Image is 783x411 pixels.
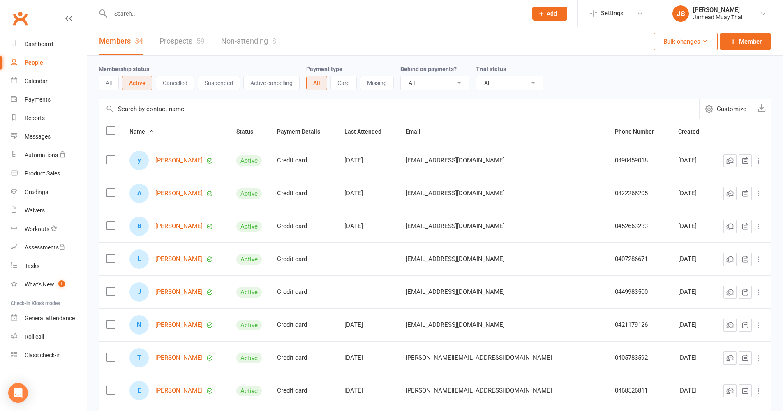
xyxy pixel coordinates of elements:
[155,157,203,164] a: [PERSON_NAME]
[129,151,149,170] div: yusuf
[25,59,43,66] div: People
[236,221,262,232] div: Active
[406,317,505,332] span: [EMAIL_ADDRESS][DOMAIN_NAME]
[720,33,771,50] a: Member
[25,226,49,232] div: Workouts
[615,256,663,263] div: 0407286671
[25,133,51,140] div: Messages
[615,127,663,136] button: Phone Number
[277,157,330,164] div: Credit card
[221,27,276,55] a: Non-attending8
[306,76,327,90] button: All
[693,6,742,14] div: [PERSON_NAME]
[344,387,391,394] div: [DATE]
[615,289,663,296] div: 0449983500
[277,128,329,135] span: Payment Details
[11,164,87,183] a: Product Sales
[236,128,262,135] span: Status
[547,10,557,17] span: Add
[678,321,709,328] div: [DATE]
[11,35,87,53] a: Dashboard
[400,66,457,72] label: Behind on payments?
[406,251,505,267] span: [EMAIL_ADDRESS][DOMAIN_NAME]
[11,90,87,109] a: Payments
[129,128,154,135] span: Name
[344,190,391,197] div: [DATE]
[678,289,709,296] div: [DATE]
[344,321,391,328] div: [DATE]
[699,99,752,119] button: Customize
[129,315,149,335] div: Nicholas
[155,387,203,394] a: [PERSON_NAME]
[129,381,149,400] div: Elijah
[108,8,522,19] input: Search...
[236,320,262,330] div: Active
[25,78,48,84] div: Calendar
[25,207,45,214] div: Waivers
[11,72,87,90] a: Calendar
[678,157,709,164] div: [DATE]
[25,352,61,358] div: Class check-in
[156,76,194,90] button: Cancelled
[10,8,30,29] a: Clubworx
[406,350,552,365] span: [PERSON_NAME][EMAIL_ADDRESS][DOMAIN_NAME]
[406,185,505,201] span: [EMAIL_ADDRESS][DOMAIN_NAME]
[99,99,699,119] input: Search by contact name
[678,256,709,263] div: [DATE]
[344,223,391,230] div: [DATE]
[11,238,87,257] a: Assessments
[11,127,87,146] a: Messages
[344,127,390,136] button: Last Attended
[129,217,149,236] div: Besart
[25,115,45,121] div: Reports
[672,5,689,22] div: JS
[615,223,663,230] div: 0452663233
[406,218,505,234] span: [EMAIL_ADDRESS][DOMAIN_NAME]
[306,66,342,72] label: Payment type
[11,328,87,346] a: Roll call
[25,244,65,251] div: Assessments
[25,281,54,288] div: What's New
[717,104,746,114] span: Customize
[135,37,143,45] div: 34
[277,354,330,361] div: Credit card
[129,282,149,302] div: Julian
[11,201,87,220] a: Waivers
[129,249,149,269] div: Leigh
[678,223,709,230] div: [DATE]
[58,280,65,287] span: 1
[615,190,663,197] div: 0422266205
[739,37,762,46] span: Member
[129,184,149,203] div: Angelika
[11,53,87,72] a: People
[406,152,505,168] span: [EMAIL_ADDRESS][DOMAIN_NAME]
[330,76,357,90] button: Card
[678,127,708,136] button: Created
[476,66,506,72] label: Trial status
[277,223,330,230] div: Credit card
[25,333,44,340] div: Roll call
[277,256,330,263] div: Credit card
[236,127,262,136] button: Status
[159,27,205,55] a: Prospects59
[99,27,143,55] a: Members34
[99,66,149,72] label: Membership status
[654,33,718,50] button: Bulk changes
[236,188,262,199] div: Active
[344,128,390,135] span: Last Attended
[25,315,75,321] div: General attendance
[678,354,709,361] div: [DATE]
[344,354,391,361] div: [DATE]
[25,96,51,103] div: Payments
[25,189,48,195] div: Gradings
[678,387,709,394] div: [DATE]
[678,128,708,135] span: Created
[11,257,87,275] a: Tasks
[122,76,152,90] button: Active
[615,128,663,135] span: Phone Number
[615,354,663,361] div: 0405783592
[360,76,394,90] button: Missing
[11,109,87,127] a: Reports
[406,128,430,135] span: Email
[11,220,87,238] a: Workouts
